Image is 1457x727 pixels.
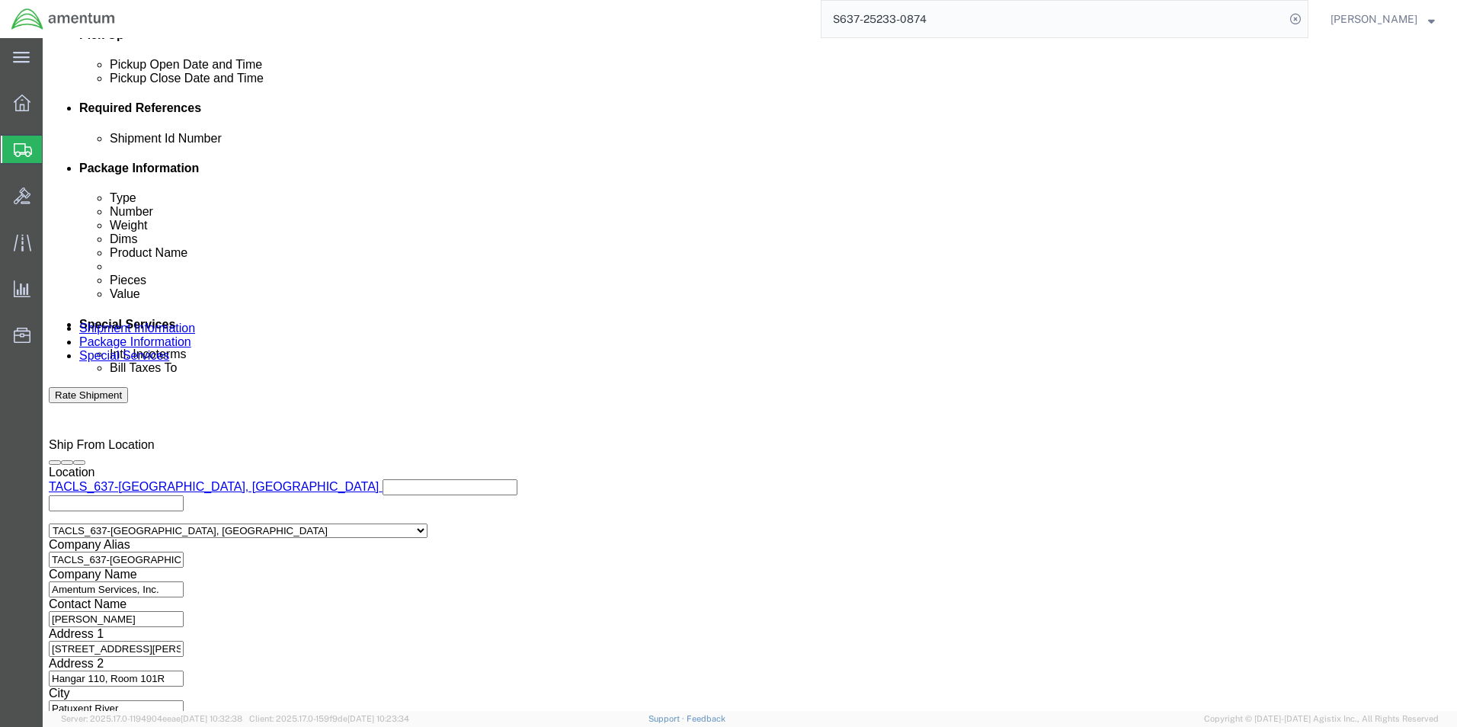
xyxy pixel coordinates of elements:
[1331,11,1417,27] span: Dean Selzer
[648,714,687,723] a: Support
[1204,713,1439,725] span: Copyright © [DATE]-[DATE] Agistix Inc., All Rights Reserved
[249,714,409,723] span: Client: 2025.17.0-159f9de
[181,714,242,723] span: [DATE] 10:32:38
[1330,10,1436,28] button: [PERSON_NAME]
[11,8,116,30] img: logo
[821,1,1285,37] input: Search for shipment number, reference number
[61,714,242,723] span: Server: 2025.17.0-1194904eeae
[43,38,1457,711] iframe: FS Legacy Container
[687,714,725,723] a: Feedback
[347,714,409,723] span: [DATE] 10:23:34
